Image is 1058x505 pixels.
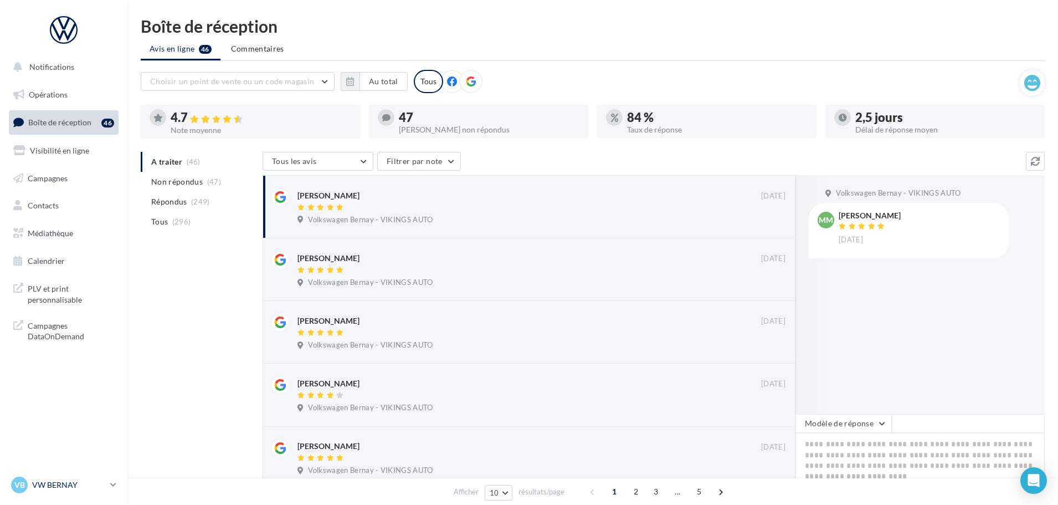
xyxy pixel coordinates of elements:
div: 46 [101,119,114,127]
a: Opérations [7,83,121,106]
button: 10 [485,485,513,501]
p: VW BERNAY [32,480,106,491]
a: Visibilité en ligne [7,139,121,162]
span: Contacts [28,201,59,210]
span: ... [669,483,686,501]
div: [PERSON_NAME] [297,190,359,201]
div: 4.7 [171,111,351,124]
span: MM [819,215,833,226]
span: (296) [172,217,191,226]
button: Tous les avis [263,152,373,171]
span: Médiathèque [28,228,73,238]
span: 5 [690,483,708,501]
span: Volkswagen Bernay - VIKINGS AUTO [308,278,433,288]
button: Choisir un point de vente ou un code magasin [141,72,335,91]
span: 10 [490,488,499,497]
span: 2 [627,483,645,501]
span: PLV et print personnalisable [28,281,114,305]
div: [PERSON_NAME] [297,253,359,264]
a: VB VW BERNAY [9,475,119,496]
span: Visibilité en ligne [30,146,89,155]
span: Volkswagen Bernay - VIKINGS AUTO [308,215,433,225]
span: [DATE] [761,254,785,264]
button: Modèle de réponse [795,414,892,433]
a: Campagnes DataOnDemand [7,314,121,346]
div: [PERSON_NAME] [297,378,359,389]
span: Commentaires [231,43,284,54]
button: Au total [359,72,408,91]
span: 1 [605,483,623,501]
div: Boîte de réception [141,18,1045,34]
span: Tous les avis [272,156,317,166]
div: [PERSON_NAME] non répondus [399,126,579,134]
span: (249) [191,197,210,206]
button: Notifications [7,55,116,79]
span: 3 [647,483,665,501]
span: Campagnes DataOnDemand [28,318,114,342]
button: Filtrer par note [377,152,461,171]
div: Tous [414,70,443,93]
div: 2,5 jours [855,111,1036,124]
span: [DATE] [761,191,785,201]
div: Délai de réponse moyen [855,126,1036,134]
a: Campagnes [7,167,121,190]
div: Taux de réponse [627,126,808,134]
span: [DATE] [839,235,863,245]
div: [PERSON_NAME] [297,315,359,327]
button: Au total [341,72,408,91]
a: Boîte de réception46 [7,110,121,134]
span: Volkswagen Bernay - VIKINGS AUTO [308,466,433,476]
span: Calendrier [28,256,65,266]
span: Répondus [151,196,187,207]
span: Non répondus [151,176,203,187]
div: 84 % [627,111,808,124]
div: Open Intercom Messenger [1020,467,1047,494]
span: Volkswagen Bernay - VIKINGS AUTO [308,403,433,413]
a: Calendrier [7,249,121,273]
div: [PERSON_NAME] [297,441,359,452]
span: VB [14,480,25,491]
span: Boîte de réception [28,118,91,127]
div: Note moyenne [171,126,351,134]
span: (47) [207,177,221,186]
span: [DATE] [761,442,785,452]
div: [PERSON_NAME] [839,212,901,220]
span: Opérations [29,90,68,99]
span: Afficher [454,487,479,497]
span: [DATE] [761,379,785,389]
span: Choisir un point de vente ou un code magasin [150,76,314,86]
a: Contacts [7,194,121,217]
span: Tous [151,216,168,227]
span: Volkswagen Bernay - VIKINGS AUTO [308,340,433,350]
span: résultats/page [518,487,564,497]
a: Médiathèque [7,222,121,245]
a: PLV et print personnalisable [7,277,121,309]
span: Volkswagen Bernay - VIKINGS AUTO [836,188,961,198]
span: Campagnes [28,173,68,182]
span: Notifications [29,62,74,72]
span: [DATE] [761,317,785,327]
div: 47 [399,111,579,124]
